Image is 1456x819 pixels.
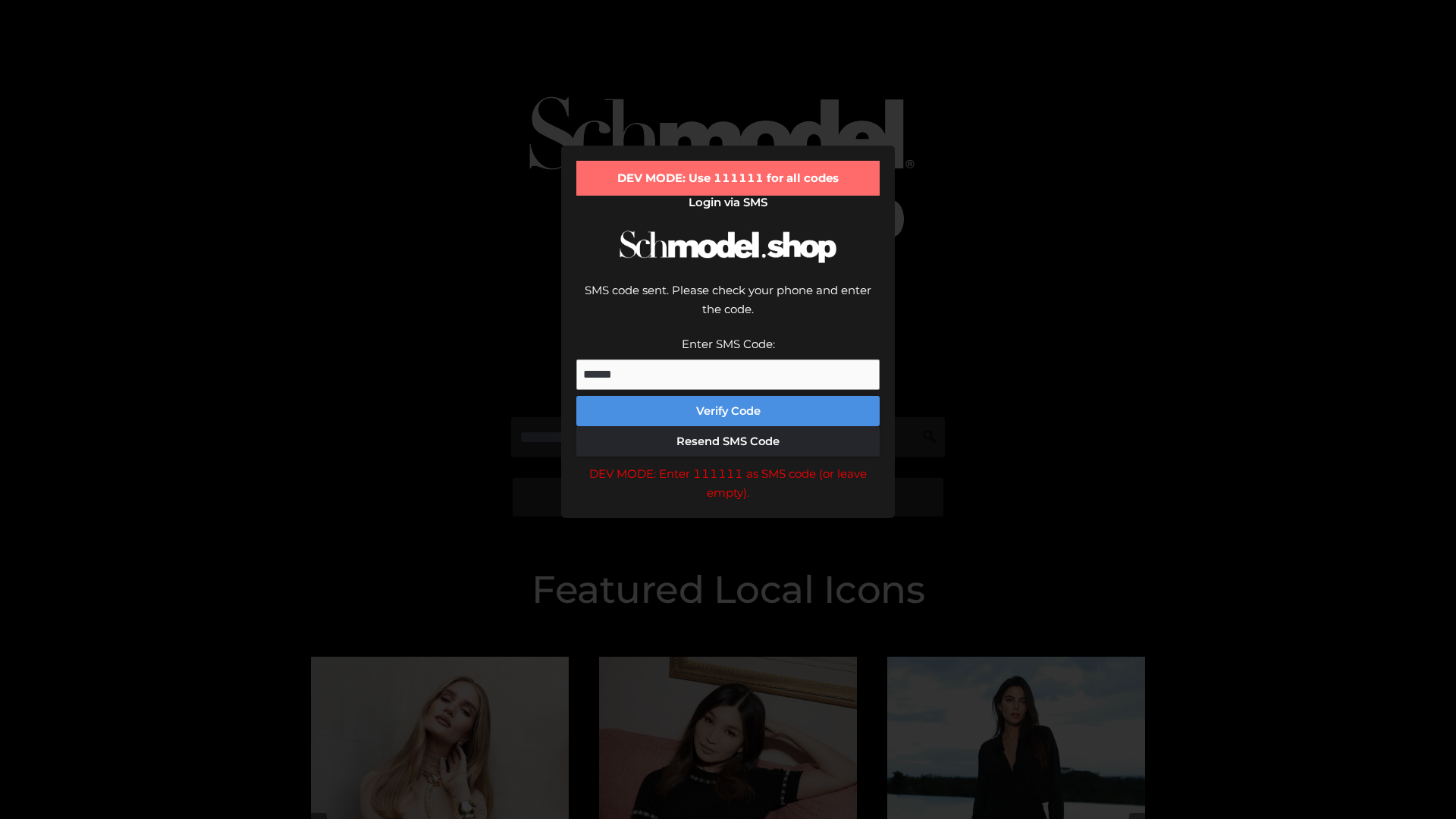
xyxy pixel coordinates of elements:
img: Schmodel Logo [614,217,842,277]
div: DEV MODE: Use 111111 for all codes [576,161,880,196]
div: DEV MODE: Enter 111111 as SMS code (or leave empty). [576,464,880,503]
h2: Login via SMS [576,196,880,209]
div: SMS code sent. Please check your phone and enter the code. [576,281,880,334]
button: Verify Code [576,396,880,426]
button: Resend SMS Code [576,426,880,457]
label: Enter SMS Code: [682,337,775,351]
